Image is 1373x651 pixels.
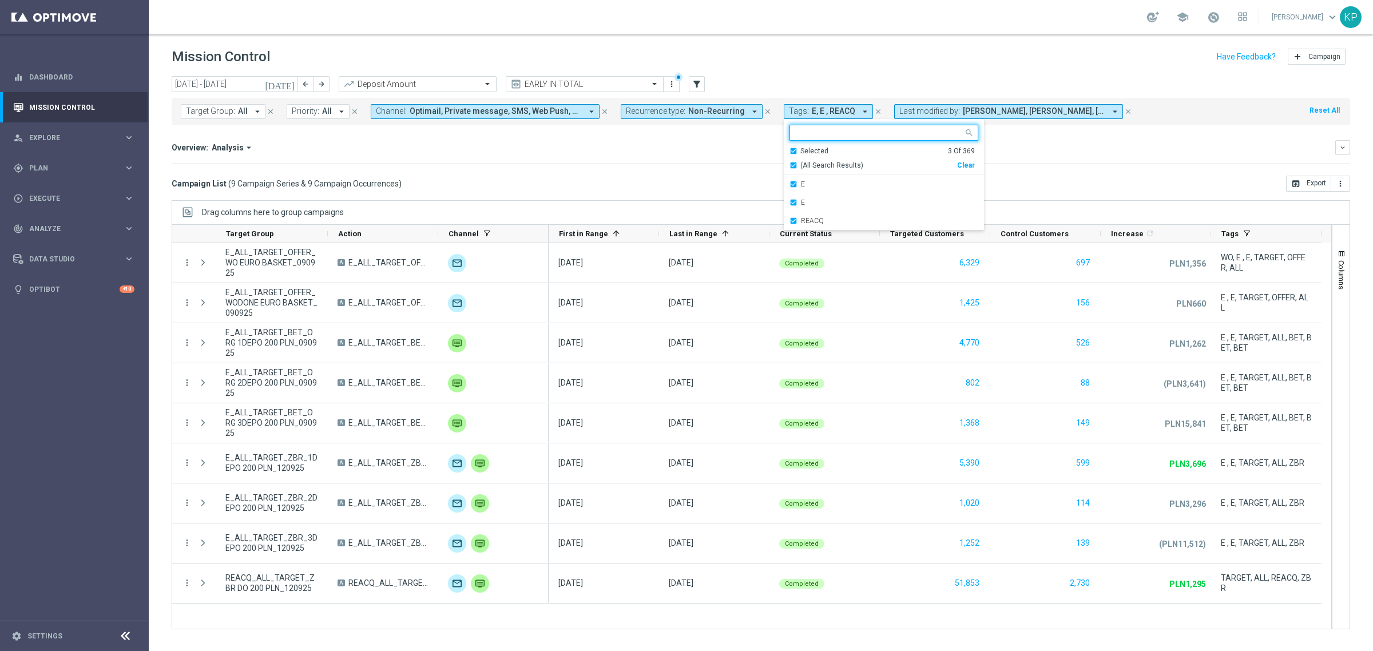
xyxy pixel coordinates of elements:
[182,458,192,468] i: more_vert
[812,106,855,116] span: E, E , REACQ
[669,338,693,348] div: 09 Sep 2025, Tuesday
[958,456,981,470] button: 5,390
[13,274,134,304] div: Optibot
[449,229,479,238] span: Channel
[779,498,824,509] colored-tag: Completed
[948,146,975,156] div: 3 Of 369
[764,108,772,116] i: close
[124,253,134,264] i: keyboard_arrow_right
[338,579,345,586] span: A
[11,631,22,641] i: settings
[339,76,497,92] ng-select: Deposit Amount
[789,193,978,212] div: E
[471,574,489,593] div: Private message
[448,294,466,312] img: Optimail
[13,92,134,122] div: Mission Control
[13,163,23,173] i: gps_fixed
[667,80,676,89] i: more_vert
[13,285,135,294] button: lightbulb Optibot +10
[789,106,809,116] span: Tags:
[1291,179,1300,188] i: open_in_browser
[1339,144,1347,152] i: keyboard_arrow_down
[779,378,824,388] colored-tag: Completed
[1169,579,1206,589] p: PLN1,295
[1165,419,1206,429] p: PLN15,841
[448,454,466,473] div: Optimail
[749,106,760,117] i: arrow_drop_down
[338,299,345,306] span: A
[13,224,124,234] div: Analyze
[448,414,466,432] img: Private message
[958,416,981,430] button: 1,368
[13,133,23,143] i: person_search
[265,79,296,89] i: [DATE]
[621,104,763,119] button: Recurrence type: Non-Recurring arrow_drop_down
[13,73,135,82] div: equalizer Dashboard
[338,419,345,426] span: A
[338,229,362,238] span: Action
[13,224,135,233] button: track_changes Analyze keyboard_arrow_right
[29,165,124,172] span: Plan
[29,274,120,304] a: Optibot
[120,285,134,293] div: +10
[13,193,23,204] i: play_circle_outline
[558,538,583,548] div: 12 Sep 2025, Friday
[13,284,23,295] i: lightbulb
[785,340,819,347] span: Completed
[13,255,135,264] button: Data Studio keyboard_arrow_right
[29,92,134,122] a: Mission Control
[13,103,135,112] button: Mission Control
[559,229,608,238] span: First in Range
[1221,372,1312,393] span: E , E, TARGET, ALL, BET, BET, BET
[348,297,428,308] span: E_ALL_TARGET_OFFER_WODONE EURO BASKET_090925
[958,296,981,310] button: 1,425
[13,194,135,203] div: play_circle_outline Execute keyboard_arrow_right
[1001,229,1069,238] span: Control Customers
[558,378,583,388] div: 09 Sep 2025, Tuesday
[558,418,583,428] div: 09 Sep 2025, Tuesday
[448,254,466,272] img: Optimail
[351,108,359,116] i: close
[1069,576,1091,590] button: 2,730
[124,132,134,143] i: keyboard_arrow_right
[225,407,318,438] span: E_ALL_TARGET_BET_ORG 3DEPO 200 PLN_090925
[1075,456,1091,470] button: 599
[899,106,960,116] span: Last modified by:
[1221,538,1304,548] span: E , E, TARGET, ALL, ZBR
[13,163,124,173] div: Plan
[1176,299,1206,309] p: PLN660
[301,80,309,88] i: arrow_back
[1286,178,1350,188] multiple-options-button: Export to CSV
[13,193,124,204] div: Execute
[860,106,870,117] i: arrow_drop_down
[800,146,828,156] div: Selected
[669,378,693,388] div: 09 Sep 2025, Tuesday
[1144,227,1154,240] span: Calculate column
[29,62,134,92] a: Dashboard
[558,257,583,268] div: 09 Sep 2025, Tuesday
[1335,140,1350,155] button: keyboard_arrow_down
[448,334,466,352] img: Private message
[29,256,124,263] span: Data Studio
[669,229,717,238] span: Last in Range
[471,494,489,513] div: Private message
[958,256,981,270] button: 6,329
[13,133,124,143] div: Explore
[182,378,192,388] i: more_vert
[471,534,489,553] div: Private message
[181,104,265,119] button: Target Group: All arrow_drop_down
[1286,176,1331,192] button: open_in_browser Export
[182,257,192,268] i: more_vert
[1221,458,1304,468] span: E , E, TARGET, ALL, ZBR
[506,76,664,92] ng-select: EARLY IN TOTAL
[779,418,824,428] colored-tag: Completed
[182,498,192,508] button: more_vert
[29,195,124,202] span: Execute
[1075,496,1091,510] button: 114
[965,376,981,390] button: 802
[1075,416,1091,430] button: 149
[1124,108,1132,116] i: close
